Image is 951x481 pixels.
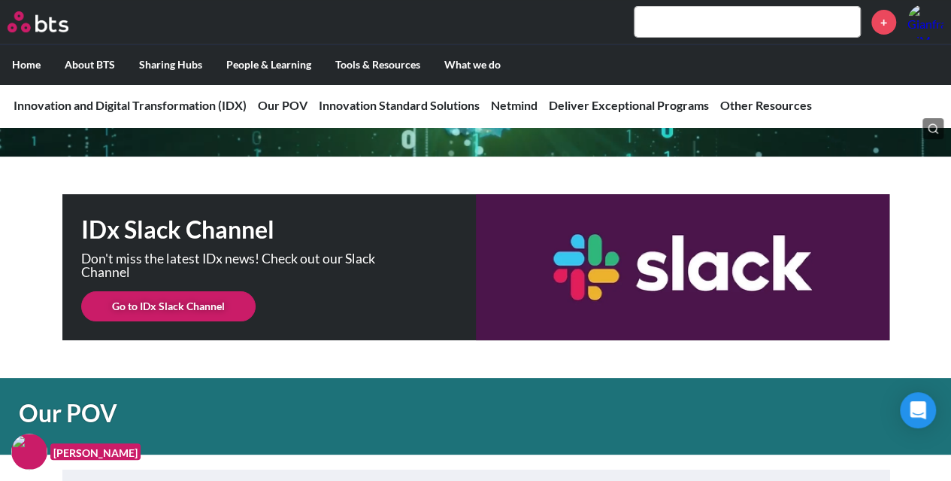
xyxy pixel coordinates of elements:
[14,98,247,112] a: Innovation and Digital Transformation (IDX)
[900,392,936,428] div: Open Intercom Messenger
[549,98,709,112] a: Deliver Exceptional Programs
[81,252,397,279] p: Don't miss the latest IDx news! Check out our Slack Channel
[432,45,513,84] label: What we do
[8,11,96,32] a: Go home
[491,98,538,112] a: Netmind
[319,98,480,112] a: Innovation Standard Solutions
[871,10,896,35] a: +
[323,45,432,84] label: Tools & Resources
[127,45,214,84] label: Sharing Hubs
[907,4,943,40] img: Gianfranco DiMaira
[53,45,127,84] label: About BTS
[11,434,47,470] img: F
[214,45,323,84] label: People & Learning
[8,11,68,32] img: BTS Logo
[81,291,256,321] a: Go to IDx Slack Channel
[19,397,658,431] h1: Our POV
[258,98,307,112] a: Our POV
[50,443,141,461] figcaption: [PERSON_NAME]
[907,4,943,40] a: Profile
[720,98,812,112] a: Other Resources
[81,213,476,247] h1: IDx Slack Channel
